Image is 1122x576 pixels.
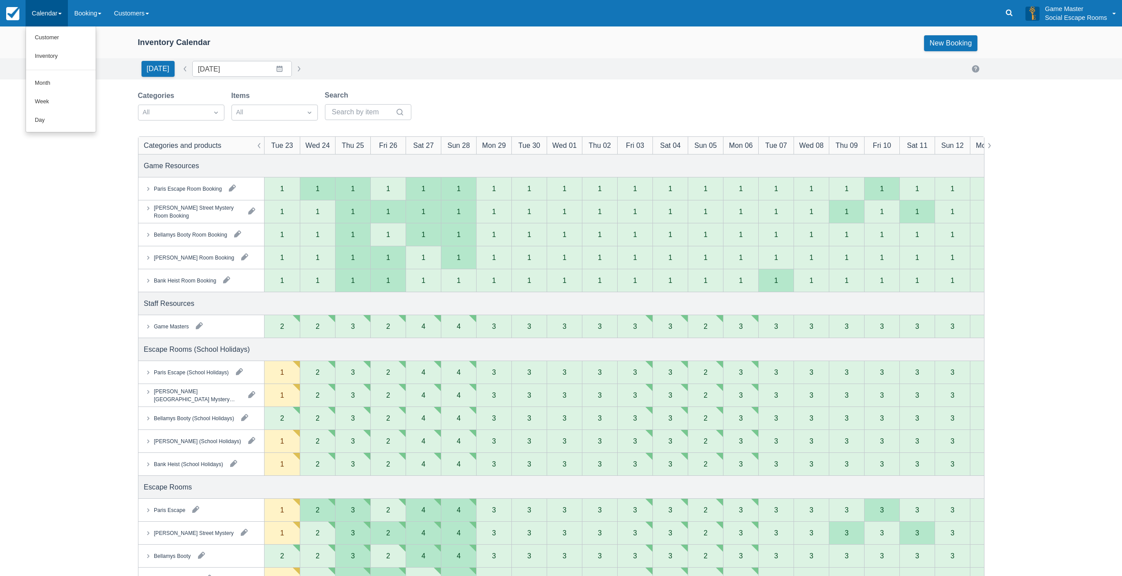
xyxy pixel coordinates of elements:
div: 2 [316,369,320,376]
ul: Calendar [26,26,96,132]
img: A3 [1025,6,1040,20]
div: 1 [598,185,602,192]
div: 1 [704,185,708,192]
div: Inventory Calendar [138,38,211,48]
div: Wed 24 [305,140,329,151]
div: 3 [880,414,884,422]
div: Game Resources [144,160,199,171]
div: 1 [527,231,531,238]
div: 4 [457,392,461,399]
div: 3 [845,323,849,330]
button: [DATE] [142,61,175,77]
input: Date [192,61,292,77]
div: 1 [280,506,284,513]
div: 1 [316,254,320,261]
div: 3 [915,369,919,376]
div: Thu 02 [589,140,611,151]
div: 3 [774,392,778,399]
div: 1 [633,277,637,284]
div: 1 [421,208,425,215]
div: 2 [704,506,708,513]
div: 3 [809,414,813,422]
div: 1 [563,208,567,215]
div: [PERSON_NAME] Street Mystery Room Booking [153,203,241,219]
div: 1 [457,254,461,261]
div: 3 [739,414,743,422]
div: 3 [527,392,531,399]
div: 1 [915,254,919,261]
div: 3 [739,460,743,467]
div: Sun 05 [694,140,716,151]
div: 3 [668,369,672,376]
input: Search by item [332,104,394,120]
div: 1 [668,231,672,238]
div: Escape Rooms [144,482,192,492]
div: 3 [845,437,849,444]
div: 1 [492,185,496,192]
div: 2 [704,460,708,467]
div: 3 [951,460,954,467]
a: Day [26,111,96,130]
div: 3 [880,437,884,444]
div: 1 [457,208,461,215]
div: 3 [668,460,672,467]
div: 1 [316,208,320,215]
span: Dropdown icon [212,108,220,117]
div: 1 [386,231,390,238]
div: 1 [633,231,637,238]
div: 3 [880,369,884,376]
div: 2 [280,414,284,422]
div: 3 [633,506,637,513]
div: 3 [527,437,531,444]
div: 1 [951,231,954,238]
div: 3 [563,460,567,467]
div: 1 [351,208,355,215]
a: Month [26,74,96,93]
div: 1 [598,277,602,284]
div: 1 [527,277,531,284]
div: 3 [774,460,778,467]
div: 3 [563,437,567,444]
div: 1 [809,185,813,192]
div: 1 [527,254,531,261]
div: 3 [633,323,637,330]
div: 3 [774,506,778,513]
div: 1 [774,254,778,261]
div: 3 [809,437,813,444]
div: 1 [527,208,531,215]
div: 1 [668,208,672,215]
div: Thu 25 [342,140,364,151]
div: 3 [739,392,743,399]
div: 1 [915,185,919,192]
div: 1 [386,185,390,192]
div: 3 [598,392,602,399]
div: 3 [563,369,567,376]
div: 1 [739,254,743,261]
label: Categories [138,90,178,101]
div: 4 [457,369,461,376]
div: 3 [774,369,778,376]
div: 1 [457,185,461,192]
div: 2 [704,323,708,330]
div: 1 [280,437,284,444]
div: 1 [457,231,461,238]
div: Sat 11 [907,140,928,151]
div: 2 [386,414,390,422]
div: Paris Escape [153,506,185,514]
div: Fri 10 [872,140,891,151]
div: 3 [633,460,637,467]
div: 4 [421,506,425,513]
div: 3 [492,392,496,399]
div: 4 [457,460,461,467]
div: 3 [739,323,743,330]
div: 3 [351,437,355,444]
div: 1 [809,277,813,284]
div: 1 [598,231,602,238]
div: 2 [704,414,708,422]
div: 1 [704,277,708,284]
div: 1 [280,529,284,536]
div: 3 [915,414,919,422]
div: 2 [704,369,708,376]
div: 3 [915,323,919,330]
div: 1 [386,254,390,261]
